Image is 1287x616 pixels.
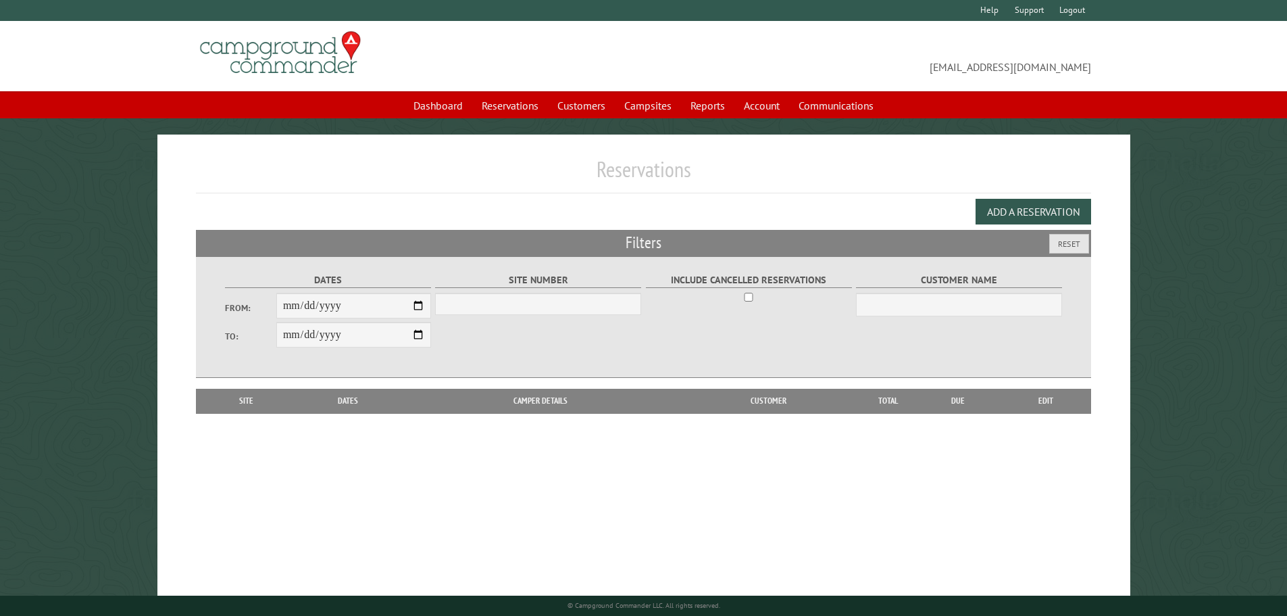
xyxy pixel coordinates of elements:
[474,93,547,118] a: Reservations
[567,601,720,610] small: © Campground Commander LLC. All rights reserved.
[915,389,1001,413] th: Due
[675,389,861,413] th: Customer
[196,230,1092,256] h2: Filters
[1049,234,1089,254] button: Reset
[856,273,1062,288] label: Customer Name
[644,37,1092,75] span: [EMAIL_ADDRESS][DOMAIN_NAME]
[861,389,915,413] th: Total
[291,389,406,413] th: Dates
[405,93,471,118] a: Dashboard
[406,389,675,413] th: Camper Details
[736,93,788,118] a: Account
[225,273,431,288] label: Dates
[435,273,641,288] label: Site Number
[225,302,276,314] label: From:
[790,93,882,118] a: Communications
[196,156,1092,193] h1: Reservations
[196,26,365,79] img: Campground Commander
[616,93,680,118] a: Campsites
[225,330,276,343] label: To:
[682,93,733,118] a: Reports
[1001,389,1092,413] th: Edit
[549,93,613,118] a: Customers
[976,199,1091,224] button: Add a Reservation
[646,273,852,288] label: Include Cancelled Reservations
[203,389,291,413] th: Site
